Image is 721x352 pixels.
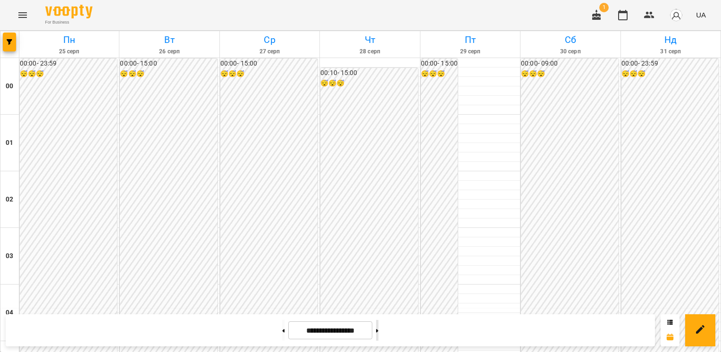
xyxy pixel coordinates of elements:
h6: Нд [622,33,719,47]
h6: 03 [6,251,13,261]
h6: 26 серп [121,47,218,56]
h6: 😴😴😴 [421,69,458,79]
h6: 😴😴😴 [220,69,318,79]
h6: 27 серп [221,47,318,56]
h6: 00:00 - 23:59 [621,59,719,69]
h6: Пт [422,33,519,47]
h6: 00:00 - 15:00 [220,59,318,69]
button: UA [692,6,710,24]
h6: Ср [221,33,318,47]
h6: 00 [6,81,13,92]
span: UA [696,10,706,20]
h6: 00:00 - 15:00 [421,59,458,69]
h6: 00:00 - 09:00 [521,59,618,69]
h6: 00:10 - 15:00 [320,68,418,78]
h6: 😴😴😴 [120,69,217,79]
h6: Вт [121,33,218,47]
h6: 29 серп [422,47,519,56]
button: Menu [11,4,34,26]
img: avatar_s.png [670,8,683,22]
h6: 28 серп [321,47,418,56]
h6: 04 [6,308,13,318]
h6: 00:00 - 23:59 [20,59,117,69]
span: For Business [45,19,92,25]
h6: 01 [6,138,13,148]
h6: 😴😴😴 [20,69,117,79]
h6: 31 серп [622,47,719,56]
h6: 00:00 - 15:00 [120,59,217,69]
img: Voopty Logo [45,5,92,18]
h6: 25 серп [21,47,117,56]
h6: 😴😴😴 [320,78,418,89]
h6: 😴😴😴 [621,69,719,79]
h6: 02 [6,194,13,205]
h6: Сб [522,33,619,47]
h6: 😴😴😴 [521,69,618,79]
h6: Пн [21,33,117,47]
span: 1 [599,3,609,12]
h6: 30 серп [522,47,619,56]
h6: Чт [321,33,418,47]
